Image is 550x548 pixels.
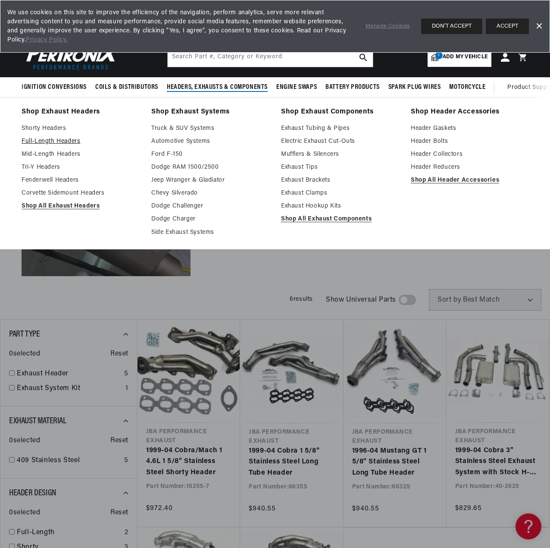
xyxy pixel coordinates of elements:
a: Exhaust System Kit [17,383,122,394]
span: Sort by [437,296,461,303]
a: Header Collectors [411,149,528,160]
summary: Motorcycle [445,77,490,98]
span: Part Type [9,330,40,339]
a: Shop Exhaust Headers [22,106,139,118]
a: Side Exhaust Systems [151,227,269,238]
span: Spark Plug Wires [388,83,441,92]
a: Manage Cookies [366,22,410,31]
a: Privacy Policy. [26,37,68,43]
a: 1Add my vehicle [428,48,491,67]
input: Search Part #, Category or Keyword [168,48,373,67]
a: Shop All Exhaust Headers [22,201,139,211]
a: Shop All Exhaust Components [281,214,399,224]
a: Exhaust Tubing & Pipes [281,123,399,134]
span: We use cookies on this site to improve the efficiency of the navigation, perform analytics, serve... [7,8,353,44]
a: Dismiss Banner [532,20,545,33]
button: ACCEPT [486,19,529,34]
a: Corvette Sidemount Headers [22,188,139,198]
a: Jeep Wranger & Gladiator [151,175,269,186]
a: Dodge Challenger [151,201,269,211]
span: Ignition Conversions [22,83,87,92]
button: search button [354,48,373,67]
span: Coils & Distributors [95,83,158,92]
img: Pertronix [22,42,121,72]
a: Full-Length [17,527,121,539]
a: 1999-04 Cobra 1 5/8" Stainless Steel Long Tube Header [249,446,334,479]
span: 0 selected [9,435,40,447]
a: Mid-Length Headers [22,149,139,160]
summary: Coils & Distributors [91,77,162,98]
span: Reset [110,507,128,519]
div: 5 [124,455,128,466]
a: Shop Exhaust Components [281,106,399,118]
div: 5 [124,368,128,380]
a: Ford F-150 [151,149,269,160]
select: Sort by [429,289,541,311]
span: Reset [110,435,128,447]
a: Header Gaskets [411,123,528,134]
span: Headers, Exhausts & Components [167,83,268,92]
a: Fenderwell Headers [22,175,139,186]
a: Shop Exhaust Systems [151,106,269,118]
a: Tri-Y Headers [22,162,139,173]
a: Electric Exhaust Cut-Outs [281,136,399,147]
a: Exhaust Clamps [281,188,399,198]
a: Exhaust Hookup Kits [281,201,399,211]
span: Header Design [9,489,56,498]
a: 1999-04 Cobra 3" Stainless Steel Exhaust System with Stock H-Pipe [455,445,541,479]
span: Battery Products [325,83,380,92]
summary: Engine Swaps [272,77,321,98]
summary: Spark Plug Wires [384,77,445,98]
a: 409 Stainless Steel [17,455,121,466]
summary: Ignition Conversions [22,77,91,98]
span: Engine Swaps [276,83,317,92]
a: Full-Length Headers [22,136,139,147]
summary: Headers, Exhausts & Components [162,77,272,98]
a: Exhaust Tips [281,162,399,173]
a: Exhaust Header [17,368,121,380]
span: Reset [110,349,128,360]
a: Header Bolts [411,136,528,147]
a: 1999-04 Cobra/Mach 1 4.6L 1 5/8" Stainless Steel Shorty Header [146,445,231,479]
a: Dodge Charger [151,214,269,224]
a: Mufflers & Silencers [281,149,399,160]
a: Truck & SUV Systems [151,123,269,134]
a: Automotive Systems [151,136,269,147]
span: Motorcycle [449,83,485,92]
span: Exhaust Material [9,417,66,425]
a: Exhaust Brackets [281,175,399,186]
a: Dodge RAM 1500/2500 [151,162,269,173]
div: 2 [125,527,128,539]
span: 6 results [290,296,313,302]
a: Shop Header Accessories [411,106,528,118]
summary: Battery Products [321,77,384,98]
span: 0 selected [9,349,40,360]
a: Chevy Silverado [151,188,269,198]
a: 1996-04 Mustang GT 1 5/8" Stainless Steel Long Tube Header [352,446,438,479]
button: DON'T ACCEPT [421,19,482,34]
div: 1 [125,383,128,394]
span: 1 [435,52,443,59]
a: Header Reducers [411,162,528,173]
a: Shorty Headers [22,123,139,134]
span: Add my vehicle [443,53,487,61]
span: 0 selected [9,507,40,519]
a: Shop All Header Accessories [411,175,528,186]
span: Show Universal Parts [326,295,396,306]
